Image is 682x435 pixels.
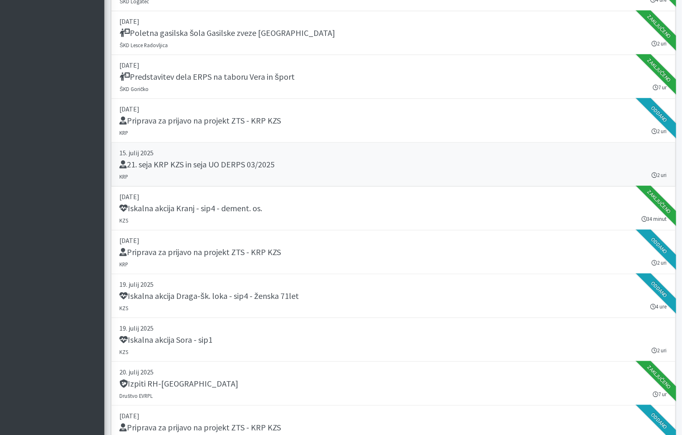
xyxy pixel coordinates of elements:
h5: Priprava za prijavo na projekt ZTS - KRP KZS [120,422,281,432]
p: [DATE] [120,104,667,114]
small: KRP [120,129,129,136]
small: KZS [120,349,129,355]
a: 15. julij 2025 21. seja KRP KZS in seja UO DERPS 03/2025 KRP 2 uri [111,143,676,187]
small: ŠKD Goričko [120,86,149,92]
a: 19. julij 2025 Iskalna akcija Sora - sip1 KZS 2 uri [111,318,676,362]
p: [DATE] [120,192,667,202]
p: 19. julij 2025 [120,279,667,289]
a: [DATE] Predstavitev dela ERPS na taboru Vera in šport ŠKD Goričko 7 ur Zaključeno [111,55,676,99]
h5: Izpiti RH-[GEOGRAPHIC_DATA] [120,379,239,389]
p: [DATE] [120,16,667,26]
small: 2 uri [652,171,667,179]
a: 20. julij 2025 Izpiti RH-[GEOGRAPHIC_DATA] Društvo EVRPL 7 ur Zaključeno [111,362,676,406]
a: [DATE] Poletna gasilska šola Gasilske zveze [GEOGRAPHIC_DATA] ŠKD Lesce Radovljica 2 uri Zaključeno [111,11,676,55]
h5: Iskalna akcija Draga-šk. loka - sip4 - ženska 71let [120,291,299,301]
h5: Iskalna akcija Kranj - sip4 - dement. os. [120,203,263,213]
p: 20. julij 2025 [120,367,667,377]
h5: Iskalna akcija Sora - sip1 [120,335,213,345]
a: [DATE] Iskalna akcija Kranj - sip4 - dement. os. KZS 34 minut Zaključeno [111,187,676,230]
small: ŠKD Lesce Radovljica [120,42,168,48]
small: KRP [120,173,129,180]
small: KZS [120,305,129,311]
small: KZS [120,217,129,224]
h5: Priprava za prijavo na projekt ZTS - KRP KZS [120,247,281,257]
p: 15. julij 2025 [120,148,667,158]
p: [DATE] [120,411,667,421]
small: 2 uri [652,346,667,354]
p: [DATE] [120,60,667,70]
a: [DATE] Priprava za prijavo na projekt ZTS - KRP KZS KRP 2 uri Oddano [111,230,676,274]
small: KRP [120,261,129,268]
p: 19. julij 2025 [120,323,667,333]
a: 19. julij 2025 Iskalna akcija Draga-šk. loka - sip4 - ženska 71let KZS 4 ure Oddano [111,274,676,318]
h5: Predstavitev dela ERPS na taboru Vera in šport [120,72,295,82]
h5: Priprava za prijavo na projekt ZTS - KRP KZS [120,116,281,126]
small: Društvo EVRPL [120,392,153,399]
p: [DATE] [120,235,667,245]
h5: 21. seja KRP KZS in seja UO DERPS 03/2025 [120,159,275,169]
a: [DATE] Priprava za prijavo na projekt ZTS - KRP KZS KRP 2 uri Oddano [111,99,676,143]
h5: Poletna gasilska šola Gasilske zveze [GEOGRAPHIC_DATA] [120,28,336,38]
